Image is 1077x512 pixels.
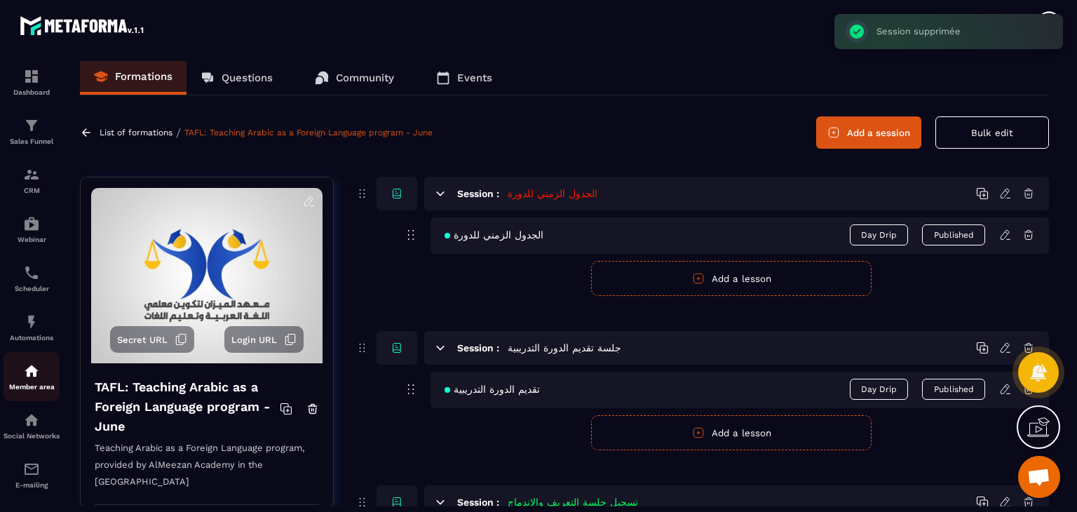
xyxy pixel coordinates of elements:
[422,61,506,95] a: Events
[591,261,872,296] button: Add a lesson
[922,224,985,245] button: Published
[445,229,543,241] span: الجدول الزمني للدورة
[100,128,172,137] a: List of formations
[222,72,273,84] p: Questions
[935,116,1049,149] button: Bulk edit
[231,335,277,345] span: Login URL
[4,285,60,292] p: Scheduler
[1018,456,1060,498] a: Open chat
[23,264,40,281] img: scheduler
[4,254,60,303] a: schedulerschedulerScheduler
[4,137,60,145] p: Sales Funnel
[23,215,40,232] img: automations
[4,187,60,194] p: CRM
[23,314,40,330] img: automations
[4,481,60,489] p: E-mailing
[457,497,499,508] h6: Session :
[176,126,181,140] span: /
[23,68,40,85] img: formation
[23,461,40,478] img: email
[850,379,908,400] span: Day Drip
[224,326,304,353] button: Login URL
[4,88,60,96] p: Dashboard
[4,58,60,107] a: formationformationDashboard
[816,116,921,149] button: Add a session
[508,187,597,201] h5: الجدول الزمني للدورة
[445,384,540,395] span: تقديم الدورة التدريبية
[95,440,319,505] p: Teaching Arabic as a Foreign Language program, provided by AlMeezan Academy in the [GEOGRAPHIC_DATA]
[187,61,287,95] a: Questions
[4,205,60,254] a: automationsautomationsWebinar
[457,342,499,353] h6: Session :
[184,128,433,137] a: TAFL: Teaching Arabic as a Foreign Language program - June
[508,341,621,355] h5: جلسة تقديم الدورة التدريبية
[4,383,60,391] p: Member area
[508,495,638,509] h5: تسجيل جلسة التعريف والاندماج
[4,352,60,401] a: automationsautomationsMember area
[23,166,40,183] img: formation
[457,188,499,199] h6: Session :
[850,224,908,245] span: Day Drip
[922,379,985,400] button: Published
[4,450,60,499] a: emailemailE-mailing
[4,236,60,243] p: Webinar
[117,335,168,345] span: Secret URL
[23,412,40,429] img: social-network
[80,61,187,95] a: Formations
[23,117,40,134] img: formation
[4,334,60,342] p: Automations
[95,377,280,436] h4: TAFL: Teaching Arabic as a Foreign Language program - June
[4,401,60,450] a: social-networksocial-networkSocial Networks
[301,61,408,95] a: Community
[336,72,394,84] p: Community
[20,13,146,38] img: logo
[457,72,492,84] p: Events
[4,432,60,440] p: Social Networks
[4,107,60,156] a: formationformationSales Funnel
[110,326,194,353] button: Secret URL
[4,156,60,205] a: formationformationCRM
[115,70,172,83] p: Formations
[4,303,60,352] a: automationsautomationsAutomations
[591,415,872,450] button: Add a lesson
[23,363,40,379] img: automations
[91,188,323,363] img: background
